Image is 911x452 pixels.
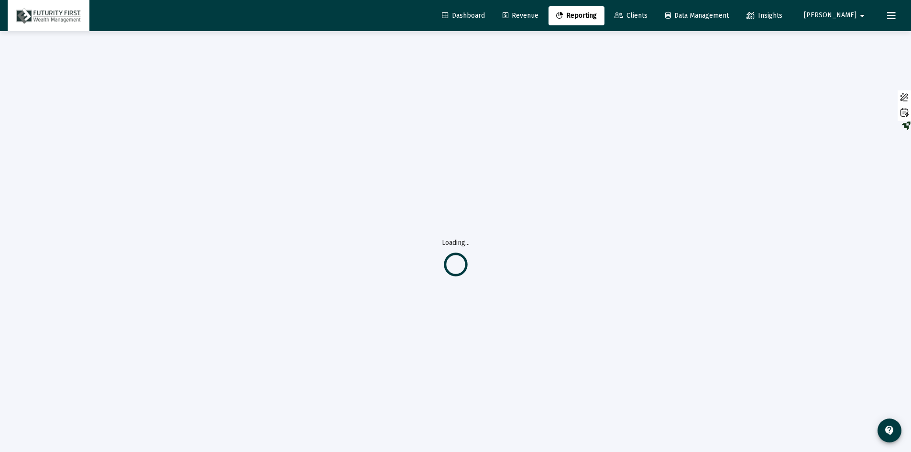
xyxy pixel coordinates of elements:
[607,6,655,25] a: Clients
[615,11,648,20] span: Clients
[556,11,597,20] span: Reporting
[746,11,782,20] span: Insights
[549,6,604,25] a: Reporting
[665,11,729,20] span: Data Management
[15,6,82,25] img: Dashboard
[442,11,485,20] span: Dashboard
[804,11,856,20] span: [PERSON_NAME]
[503,11,538,20] span: Revenue
[739,6,790,25] a: Insights
[495,6,546,25] a: Revenue
[434,6,493,25] a: Dashboard
[884,425,895,436] mat-icon: contact_support
[658,6,736,25] a: Data Management
[856,6,868,25] mat-icon: arrow_drop_down
[792,6,879,25] button: [PERSON_NAME]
